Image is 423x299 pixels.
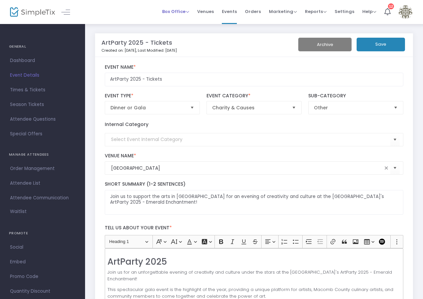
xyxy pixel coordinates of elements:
[107,269,400,282] p: Join us for an unforgettable evening of creativity and culture under the stars at the [GEOGRAPHIC...
[245,3,261,20] span: Orders
[101,221,407,235] label: Tell us about your event
[101,48,305,53] p: Created on: [DATE]
[289,101,299,114] button: Select
[308,93,404,99] label: Sub-Category
[269,8,297,15] span: Marketing
[197,3,214,20] span: Venues
[10,194,75,202] span: Attendee Communication
[390,161,400,175] button: Select
[212,104,287,111] span: Charity & Causes
[111,136,391,143] input: Select Event Internal Category
[10,115,75,124] span: Attendee Questions
[10,100,75,109] span: Season Tickets
[106,237,151,247] button: Heading 1
[162,8,189,15] span: Box Office
[10,243,75,252] span: Social
[10,164,75,173] span: Order Management
[107,257,400,267] h2: ArtParty 2025
[357,38,405,51] button: Save
[10,130,75,138] span: Special Offers
[305,8,327,15] span: Reports
[10,272,75,281] span: Promo Code
[9,40,76,53] h4: GENERAL
[388,3,394,9] div: 12
[111,165,383,172] input: Select Venue
[390,133,400,146] button: Select
[314,104,389,111] span: Other
[187,101,197,114] button: Select
[105,121,148,128] label: Internal Category
[382,164,390,172] span: clear
[105,64,404,70] label: Event Name
[10,71,75,80] span: Event Details
[105,153,404,159] label: Venue Name
[10,258,75,266] span: Embed
[10,86,75,94] span: Times & Tickets
[105,235,404,248] div: Editor toolbar
[10,208,27,215] span: Waitlist
[109,238,144,246] span: Heading 1
[222,3,237,20] span: Events
[105,73,404,86] input: Enter Event Name
[105,181,185,187] span: Short Summary (1-2 Sentences)
[206,93,302,99] label: Event Category
[105,93,200,99] label: Event Type
[9,227,76,240] h4: PROMOTE
[136,48,177,53] span: , Last Modified: [DATE]
[10,287,75,296] span: Quantity Discount
[391,101,400,114] button: Select
[298,38,352,51] button: Archive
[110,104,185,111] span: Dinner or Gala
[10,56,75,65] span: Dashboard
[101,38,172,47] m-panel-title: ArtParty 2025 - Tickets
[10,179,75,188] span: Attendee List
[335,3,354,20] span: Settings
[9,148,76,161] h4: MANAGE ATTENDEES
[362,8,376,15] span: Help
